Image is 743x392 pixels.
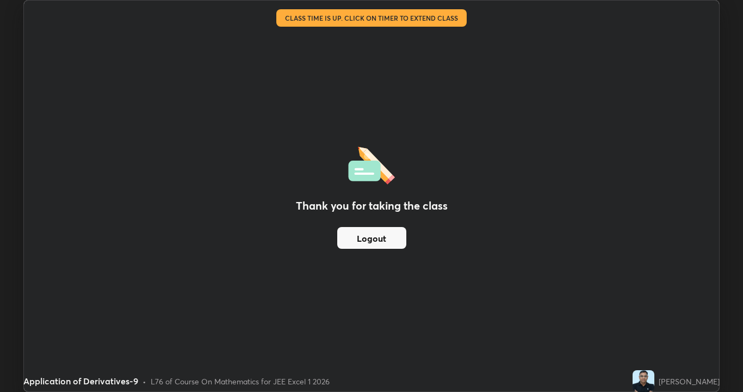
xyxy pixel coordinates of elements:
img: offlineFeedback.1438e8b3.svg [348,143,395,185]
div: Application of Derivatives-9 [23,375,138,388]
div: L76 of Course On Mathematics for JEE Excel 1 2026 [151,376,330,387]
img: dac768bf8445401baa7a33347c0029c8.jpg [633,370,654,392]
div: [PERSON_NAME] [659,376,720,387]
h2: Thank you for taking the class [296,198,448,214]
button: Logout [337,227,406,249]
div: • [143,376,146,387]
